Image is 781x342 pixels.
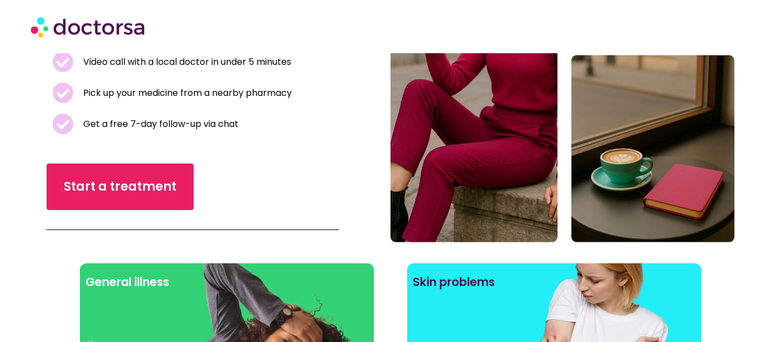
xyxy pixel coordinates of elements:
[85,269,368,295] h2: General illness
[80,116,239,132] span: Get a free 7-day follow-up via chat
[64,178,176,196] span: Start a treatment
[80,85,292,101] span: Pick up your medicine from a nearby pharmacy
[413,269,696,295] h2: Skin problems
[47,164,194,210] a: Start a treatment
[80,54,291,70] span: Video call with a local doctor in under 5 minutes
